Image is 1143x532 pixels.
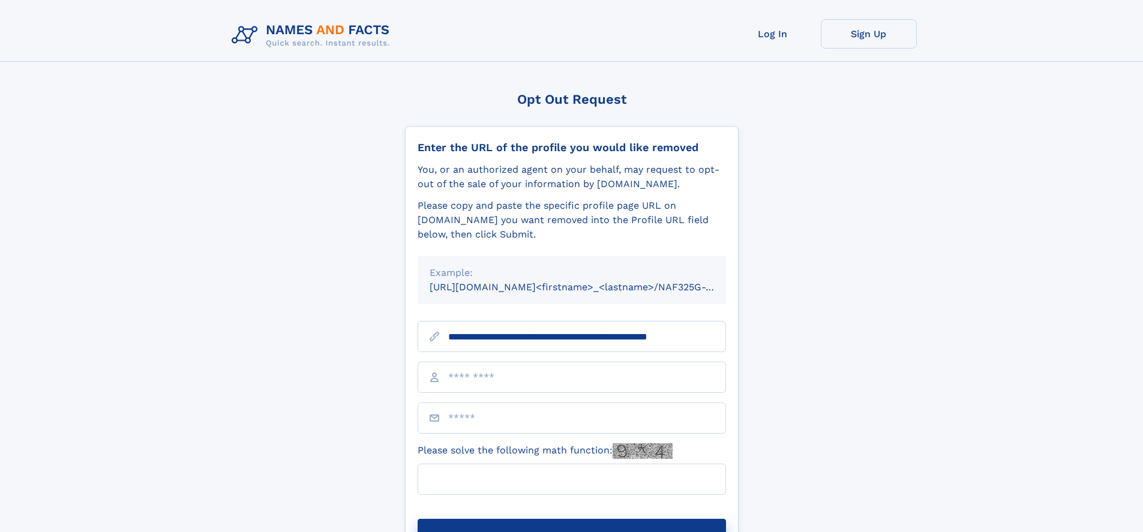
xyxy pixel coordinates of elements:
div: Please copy and paste the specific profile page URL on [DOMAIN_NAME] you want removed into the Pr... [418,199,726,242]
div: You, or an authorized agent on your behalf, may request to opt-out of the sale of your informatio... [418,163,726,191]
small: [URL][DOMAIN_NAME]<firstname>_<lastname>/NAF325G-xxxxxxxx [430,281,749,293]
a: Log In [725,19,821,49]
label: Please solve the following math function: [418,443,673,459]
div: Enter the URL of the profile you would like removed [418,141,726,154]
a: Sign Up [821,19,917,49]
img: Logo Names and Facts [227,19,400,52]
div: Example: [430,266,714,280]
div: Opt Out Request [405,92,739,107]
